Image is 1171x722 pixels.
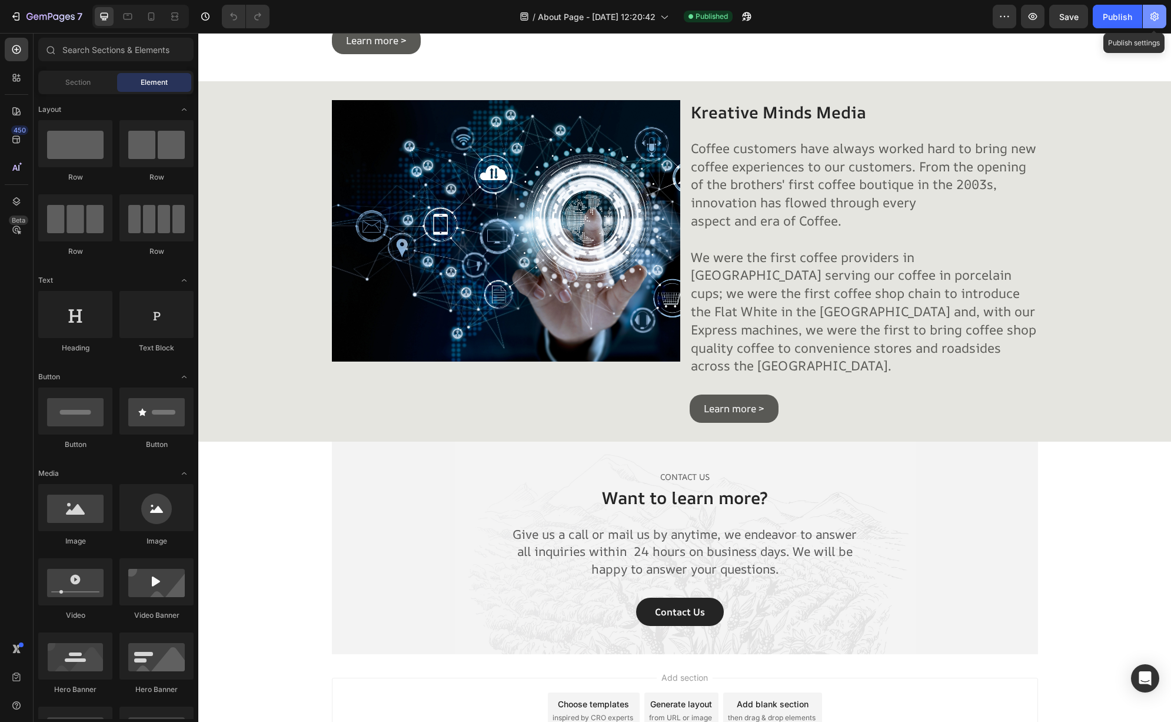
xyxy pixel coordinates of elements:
[354,680,435,690] span: inspired by CRO experts
[1103,11,1132,23] div: Publish
[451,680,514,690] span: from URL or image
[38,610,112,621] div: Video
[491,362,580,390] a: Learn more >
[5,5,88,28] button: 7
[438,565,525,593] button: Contact Us
[38,536,112,547] div: Image
[77,9,82,24] p: 7
[457,572,507,586] div: Contact Us
[198,33,1171,722] iframe: Design area
[119,343,194,353] div: Text Block
[119,246,194,257] div: Row
[119,684,194,695] div: Hero Banner
[65,77,91,88] span: Section
[134,67,482,329] img: gempages_579635403686937109-cc2e8cfb-99ac-4e2f-ae0b-11a9c0dd28f4.jpg
[9,216,28,225] div: Beta
[311,438,662,450] p: CONTACT US
[530,680,617,690] span: then drag & drop elements
[175,367,194,386] span: Toggle open
[538,665,610,677] div: Add blank section
[38,439,112,450] div: Button
[458,638,514,651] span: Add section
[538,11,656,23] span: About Page - [DATE] 12:20:42
[222,5,270,28] div: Undo/Redo
[696,11,728,22] span: Published
[38,246,112,257] div: Row
[175,271,194,290] span: Toggle open
[38,684,112,695] div: Hero Banner
[11,125,28,135] div: 450
[533,11,535,23] span: /
[38,104,61,115] span: Layout
[1093,5,1142,28] button: Publish
[505,369,566,383] p: Learn more >
[38,343,112,353] div: Heading
[491,67,840,91] h2: Kreative Minds Media
[175,464,194,483] span: Toggle open
[310,453,663,478] h2: Want to learn more?
[1059,12,1079,22] span: Save
[141,77,168,88] span: Element
[38,372,60,382] span: Button
[311,493,662,545] p: Give us a call or mail us by anytime, we endeavor to answer all inquiries within 24 hours on busi...
[175,100,194,119] span: Toggle open
[119,439,194,450] div: Button
[493,107,839,342] p: Coffee customers have always worked hard to bring new coffee experiences to our customers. From t...
[360,665,431,677] div: Choose templates
[148,1,208,15] p: Learn more >
[38,172,112,183] div: Row
[452,665,514,677] div: Generate layout
[119,536,194,547] div: Image
[1049,5,1088,28] button: Save
[119,610,194,621] div: Video Banner
[38,38,194,61] input: Search Sections & Elements
[38,468,59,479] span: Media
[1131,664,1159,693] div: Open Intercom Messenger
[38,275,53,286] span: Text
[119,172,194,183] div: Row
